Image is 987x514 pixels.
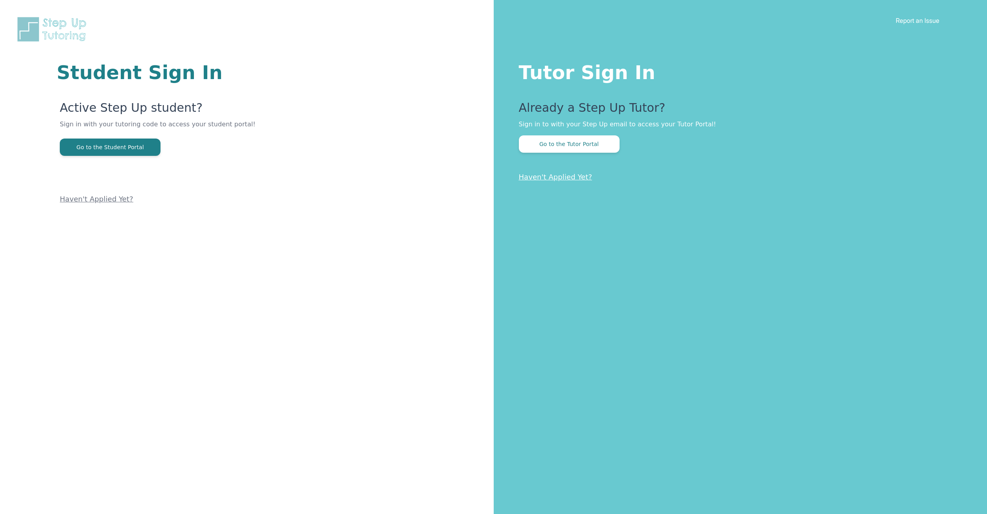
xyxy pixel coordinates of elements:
[16,16,91,43] img: Step Up Tutoring horizontal logo
[519,135,620,153] button: Go to the Tutor Portal
[57,63,399,82] h1: Student Sign In
[60,195,133,203] a: Haven't Applied Yet?
[60,139,161,156] button: Go to the Student Portal
[519,120,956,129] p: Sign in to with your Step Up email to access your Tutor Portal!
[60,143,161,151] a: Go to the Student Portal
[519,101,956,120] p: Already a Step Up Tutor?
[519,60,956,82] h1: Tutor Sign In
[519,140,620,148] a: Go to the Tutor Portal
[60,101,399,120] p: Active Step Up student?
[519,173,592,181] a: Haven't Applied Yet?
[896,17,939,24] a: Report an Issue
[60,120,399,139] p: Sign in with your tutoring code to access your student portal!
